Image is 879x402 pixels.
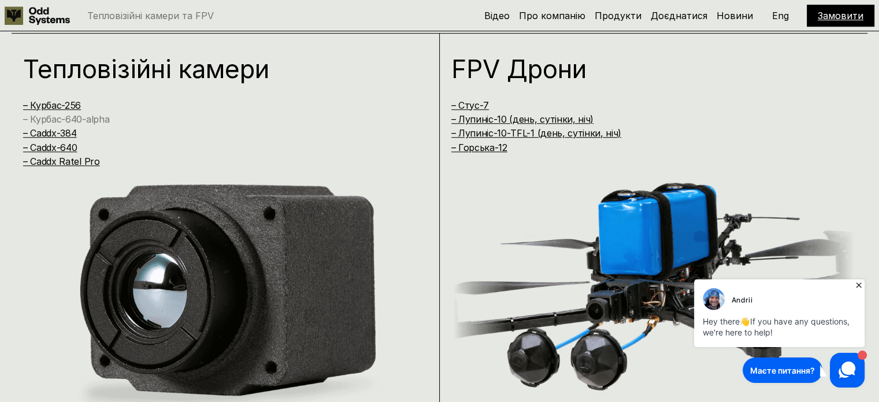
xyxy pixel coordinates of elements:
a: – Курбас-256 [23,99,81,111]
iframe: HelpCrunch [691,276,867,390]
a: – Лупиніс-10 (день, сутінки, ніч) [451,113,594,125]
a: Новини [717,10,753,21]
a: Доєднатися [651,10,707,21]
p: Тепловізійні камери та FPV [87,11,214,20]
h1: FPV Дрони [451,56,832,82]
a: – Caddx-640 [23,142,77,153]
a: – Caddx Ratel Pro [23,156,100,167]
a: Відео [484,10,510,21]
a: – Caddx-384 [23,127,76,139]
a: – Лупиніс-10-TFL-1 (день, сутінки, ніч) [451,127,622,139]
a: – Горська-12 [451,142,507,153]
a: Продукти [595,10,641,21]
a: – Курбас-640-alpha [23,113,109,125]
a: – Стус-7 [451,99,489,111]
a: Замовити [818,10,863,21]
a: Про компанію [519,10,585,21]
h1: Тепловізійні камери [23,56,403,82]
p: Eng [772,11,789,20]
